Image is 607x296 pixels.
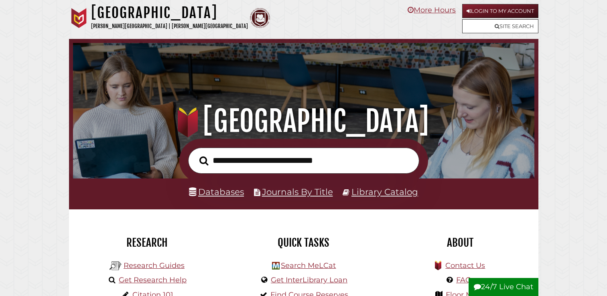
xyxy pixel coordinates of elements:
[408,6,456,14] a: More Hours
[69,8,89,28] img: Calvin University
[91,4,248,22] h1: [GEOGRAPHIC_DATA]
[351,187,418,197] a: Library Catalog
[231,236,376,249] h2: Quick Tasks
[281,261,336,270] a: Search MeLCat
[445,261,485,270] a: Contact Us
[250,8,270,28] img: Calvin Theological Seminary
[388,236,532,249] h2: About
[189,187,244,197] a: Databases
[119,276,187,284] a: Get Research Help
[462,19,538,33] a: Site Search
[75,236,219,249] h2: Research
[262,187,333,197] a: Journals By Title
[272,262,280,270] img: Hekman Library Logo
[195,154,212,168] button: Search
[124,261,185,270] a: Research Guides
[91,22,248,31] p: [PERSON_NAME][GEOGRAPHIC_DATA] | [PERSON_NAME][GEOGRAPHIC_DATA]
[82,103,525,139] h1: [GEOGRAPHIC_DATA]
[199,156,208,165] i: Search
[462,4,538,18] a: Login to My Account
[271,276,347,284] a: Get InterLibrary Loan
[456,276,475,284] a: FAQs
[110,260,122,272] img: Hekman Library Logo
